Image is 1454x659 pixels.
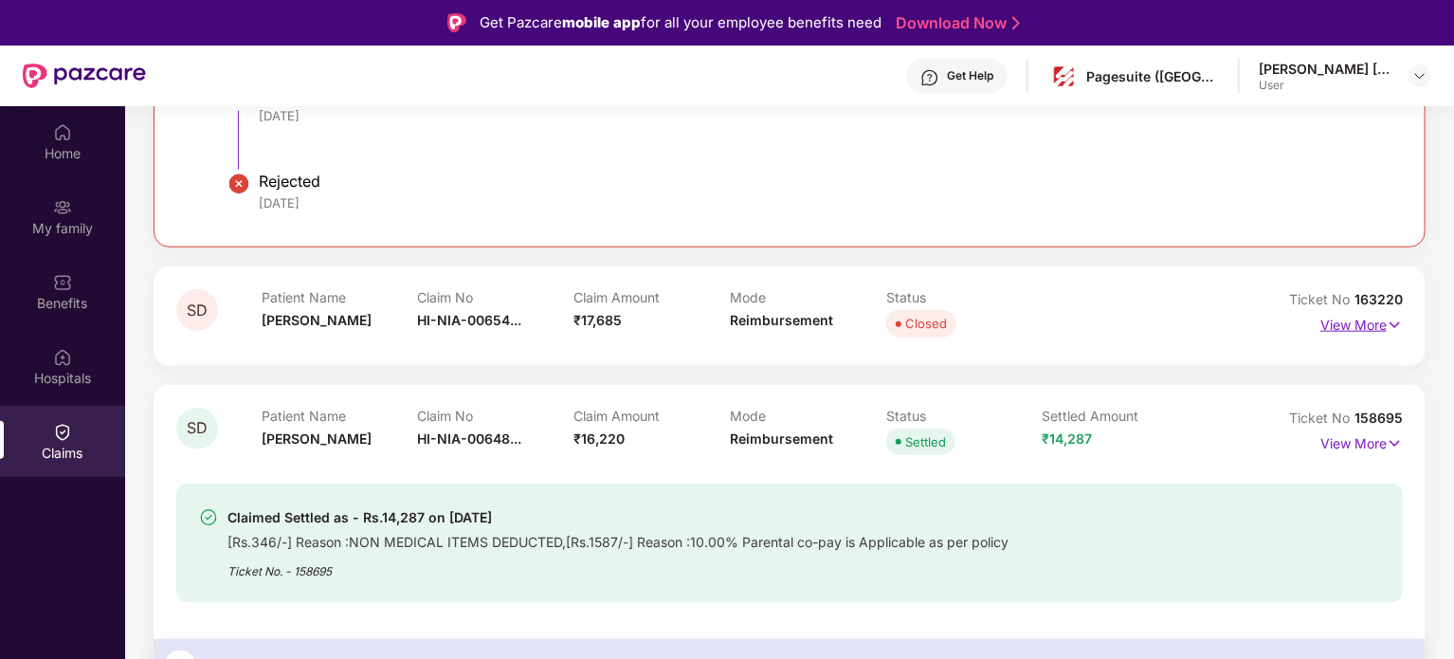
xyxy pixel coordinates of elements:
[1012,13,1020,33] img: Stroke
[905,314,947,333] div: Closed
[447,13,466,32] img: Logo
[886,408,1043,424] p: Status
[199,508,218,527] img: svg+xml;base64,PHN2ZyBpZD0iU3VjY2Vzcy0zMngzMiIgeG1sbnM9Imh0dHA6Ly93d3cudzMub3JnLzIwMDAvc3ZnIiB3aW...
[1259,60,1391,78] div: [PERSON_NAME] [PERSON_NAME]
[1050,63,1078,90] img: pagesuite-logo-center.png
[418,408,574,424] p: Claim No
[259,194,1383,211] div: [DATE]
[418,289,574,305] p: Claim No
[1387,315,1403,336] img: svg+xml;base64,PHN2ZyB4bWxucz0iaHR0cDovL3d3dy53My5vcmcvMjAwMC9zdmciIHdpZHRoPSIxNyIgaGVpZ2h0PSIxNy...
[418,430,522,447] span: HI-NIA-00648...
[227,173,250,195] img: svg+xml;base64,PHN2ZyBpZD0iU3RlcC1Eb25lLTIweDIwIiB4bWxucz0iaHR0cDovL3d3dy53My5vcmcvMjAwMC9zdmciIH...
[947,68,993,83] div: Get Help
[53,198,72,217] img: svg+xml;base64,PHN2ZyB3aWR0aD0iMjAiIGhlaWdodD0iMjAiIHZpZXdCb3g9IjAgMCAyMCAyMCIgZmlsbD0ibm9uZSIgeG...
[1043,408,1199,424] p: Settled Amount
[53,423,72,442] img: svg+xml;base64,PHN2ZyBpZD0iQ2xhaW0iIHhtbG5zPSJodHRwOi8vd3d3LnczLm9yZy8yMDAwL3N2ZyIgd2lkdGg9IjIwIi...
[53,348,72,367] img: svg+xml;base64,PHN2ZyBpZD0iSG9zcGl0YWxzIiB4bWxucz0iaHR0cDovL3d3dy53My5vcmcvMjAwMC9zdmciIHdpZHRoPS...
[480,11,881,34] div: Get Pazcare for all your employee benefits need
[262,430,372,447] span: [PERSON_NAME]
[1320,429,1403,454] p: View More
[1354,410,1403,426] span: 158695
[187,302,208,319] span: SD
[259,107,1383,124] div: [DATE]
[262,289,418,305] p: Patient Name
[730,430,833,447] span: Reimbursement
[905,432,946,451] div: Settled
[1412,68,1427,83] img: svg+xml;base64,PHN2ZyBpZD0iRHJvcGRvd24tMzJ4MzIiIHhtbG5zPSJodHRwOi8vd3d3LnczLm9yZy8yMDAwL3N2ZyIgd2...
[730,289,886,305] p: Mode
[187,420,208,436] span: SD
[227,529,1009,551] div: [Rs.346/-] Reason :NON MEDICAL ITEMS DEDUCTED,[Rs.1587/-] Reason :10.00% Parental co-pay is Appli...
[1289,291,1354,307] span: Ticket No
[1387,433,1403,454] img: svg+xml;base64,PHN2ZyB4bWxucz0iaHR0cDovL3d3dy53My5vcmcvMjAwMC9zdmciIHdpZHRoPSIxNyIgaGVpZ2h0PSIxNy...
[53,123,72,142] img: svg+xml;base64,PHN2ZyBpZD0iSG9tZSIgeG1sbnM9Imh0dHA6Ly93d3cudzMub3JnLzIwMDAvc3ZnIiB3aWR0aD0iMjAiIG...
[573,312,622,328] span: ₹17,685
[262,408,418,424] p: Patient Name
[1086,67,1219,85] div: Pagesuite ([GEOGRAPHIC_DATA]) Private Limited
[573,408,730,424] p: Claim Amount
[227,506,1009,529] div: Claimed Settled as - Rs.14,287 on [DATE]
[896,13,1014,33] a: Download Now
[1043,430,1093,447] span: ₹14,287
[23,64,146,88] img: New Pazcare Logo
[53,273,72,292] img: svg+xml;base64,PHN2ZyBpZD0iQmVuZWZpdHMiIHhtbG5zPSJodHRwOi8vd3d3LnczLm9yZy8yMDAwL3N2ZyIgd2lkdGg9Ij...
[573,430,625,447] span: ₹16,220
[418,312,522,328] span: HI-NIA-00654...
[730,312,833,328] span: Reimbursement
[573,289,730,305] p: Claim Amount
[227,551,1009,580] div: Ticket No. - 158695
[1354,291,1403,307] span: 163220
[1289,410,1354,426] span: Ticket No
[259,172,1383,191] div: Rejected
[1259,78,1391,93] div: User
[562,13,641,31] strong: mobile app
[1320,310,1403,336] p: View More
[920,68,939,87] img: svg+xml;base64,PHN2ZyBpZD0iSGVscC0zMngzMiIgeG1sbnM9Imh0dHA6Ly93d3cudzMub3JnLzIwMDAvc3ZnIiB3aWR0aD...
[730,408,886,424] p: Mode
[262,312,372,328] span: [PERSON_NAME]
[886,289,1043,305] p: Status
